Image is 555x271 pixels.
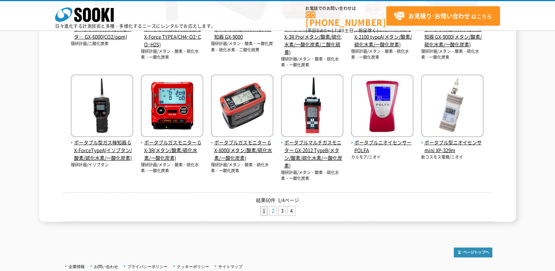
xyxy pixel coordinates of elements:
span: ポータブル型ガス検知器 GX-2100 typeA(メタン/酸素/硫化水素/一酸化炭素) [351,25,413,48]
a: ポータブルガスモニター GX-3R Pro(メタン/酸素/硫化水素/一酸化炭素/二酸化硫黄) [281,18,343,56]
p: 理研計器/イソブタン [71,162,133,168]
p: 理研計器/メタン・酸素・硫化水素・一酸化炭素 [351,48,413,61]
span: ポータブルガスモニター GX-3R Pro(メタン/酸素/硫化水素/一酸化炭素/二酸化硫黄) [281,25,343,56]
p: 結果60件 1/4ページ [63,196,492,204]
p: 日々進化する計測技術と多種・多様化するニーズにレンタルでお応えします。 [55,24,216,28]
p: 新コスモス電機/ニオイ [421,154,483,160]
a: 3 [279,206,286,216]
a: ポータブルガスモニター GX-8000(メタン/酸素/硫化水素/一酸化炭素) [211,131,273,162]
img: トップページへ [454,247,492,257]
p: 理研計器/二酸化炭素 [71,41,133,47]
a: ポータブルマルチガスモニター GX-2012 TypeB(メタン/酸素/硫化水素/一酸化炭素) [281,131,343,170]
a: お見積り･お問い合わせはこちら [386,6,500,26]
li: 1 [260,206,268,216]
a: ポータブルニオイセンサー POLFA [351,131,413,154]
span: ポータブルニオイセンサー POLFA [351,139,413,154]
a: サイトマップ [218,264,242,269]
p: 理研計器/メタン・酸素・硫化水素・一酸化炭素 [281,170,343,182]
p: 理研計器/メタン・酸素・硫化水素・一酸化炭素 [141,48,203,61]
img: XP-329m [421,75,483,139]
span: ポータブルガスモニター GX-3R(メタン/酸素/硫化水素/一酸化炭素) [141,139,203,162]
span: ポータブル型ガス検知器 GX-ForceTypeA(イソブタン/酸素/硫化水素/一酸化炭素) [71,139,133,162]
p: 理研計器/メタン・酸素・硫化水素・一酸化炭素 [141,162,203,174]
a: 企業情報 [69,264,85,269]
img: GX-3R(メタン/酸素/硫化水素/一酸化炭素) [141,75,203,139]
span: ポータブル型ニオイセンサmini XP-329m [421,139,483,154]
a: 2 [270,206,277,216]
span: (平日 ～ 土日、祝日除く) [306,27,378,34]
strong: お見積り･お問い合わせ [408,11,470,20]
a: ポータブルガスモニター GX-3R(メタン/酸素/硫化水素/一酸化炭素) [141,131,203,162]
p: カルモア/ニオイ [351,154,413,160]
img: GX-ForceTypeA(イソブタン/酸素/硫化水素/一酸化炭素) [71,75,133,139]
span: 17:30 [331,27,344,34]
a: 4 [288,206,295,216]
a: [PHONE_NUMBER] [306,11,386,26]
p: 理研計器/メタン・酸素・一酸化炭素・硫化水素・二酸化硫黄 [211,41,273,53]
a: プライバシーポリシー [127,264,168,269]
a: クッキーポリシー [177,264,209,269]
span: ポータブル型マルチガス検知器 GX-9000(メタン/酸素/硫化水素/一酸化炭素) [421,25,483,48]
span: ポータブル型ガス検知器 GX-Force TYPEA(CH4･O2･CO･H2S) [141,25,203,48]
a: ポータブル型ニオイセンサmini XP-329m [421,131,483,154]
p: 理研計器/メタン・酸素・硫化水素・一酸化炭素 [211,162,273,174]
span: 8:50 [317,27,327,34]
span: はこちら [394,11,492,22]
a: ポータブル型ガス検知器 GX-ForceTypeA(イソブタン/酸素/硫化水素/一酸化炭素) [71,131,133,162]
p: 理研計器/メタン・酸素・硫化水素・一酸化炭素 [281,56,343,68]
span: ポータブルガスモニター GX-8000(メタン/酸素/硫化水素/一酸化炭素) [211,139,273,162]
span: ポータブルマルチガスモニター GX-2012 TypeB(メタン/酸素/硫化水素/一酸化炭素) [281,139,343,169]
span: お電話でのお問い合わせは [306,6,386,11]
img: GX-8000(メタン/酸素/硫化水素/一酸化炭素) [211,75,273,139]
a: お問い合わせ [94,264,118,269]
p: 理研計器/メタン・酸素・硫化水素・一酸化炭素 [421,48,483,61]
img: POLFA [351,75,413,139]
img: GX-2012 TypeB(メタン/酸素/硫化水素/一酸化炭素) [281,75,343,139]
